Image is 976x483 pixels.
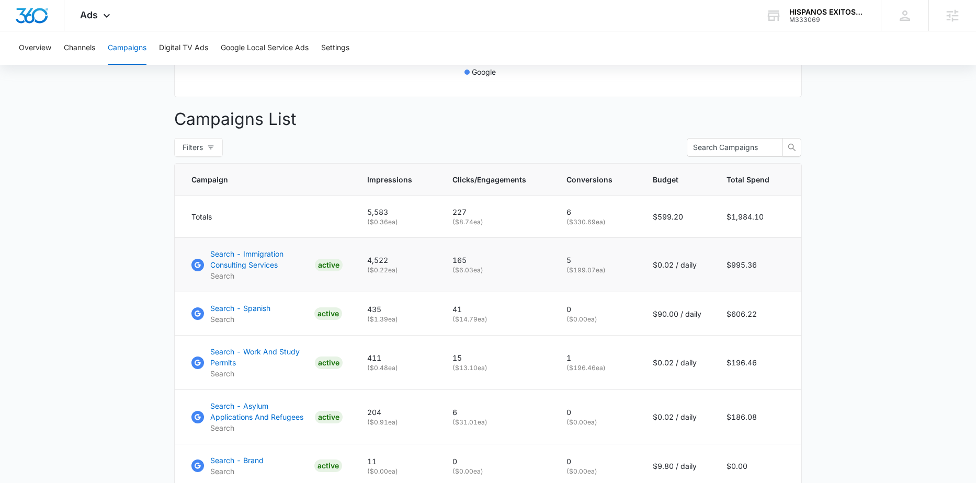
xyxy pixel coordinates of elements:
p: ( $0.36 ea) [367,217,427,227]
p: $90.00 / daily [653,308,701,319]
p: ( $6.03 ea) [452,266,541,275]
div: account name [789,8,866,16]
div: ACTIVE [314,307,342,320]
div: ACTIVE [315,356,343,369]
button: Filters [174,138,223,157]
span: search [783,143,801,152]
p: 0 [566,304,628,315]
p: 5 [566,255,628,266]
p: 165 [452,255,541,266]
p: ( $14.79 ea) [452,315,541,324]
p: $0.02 / daily [653,259,701,270]
a: Google AdsSearch - SpanishSearchACTIVE [191,303,342,325]
p: ( $0.00 ea) [452,467,541,476]
p: Search [210,314,270,325]
a: Google AdsSearch - BrandSearchACTIVE [191,455,342,477]
p: ( $0.91 ea) [367,418,427,427]
p: Search - Work And Study Permits [210,346,311,368]
td: $1,984.10 [714,196,801,238]
p: ( $199.07 ea) [566,266,628,275]
p: Search - Spanish [210,303,270,314]
img: Google Ads [191,411,204,423]
td: $995.36 [714,238,801,292]
p: 4,522 [367,255,427,266]
p: ( $0.00 ea) [566,467,628,476]
p: 204 [367,407,427,418]
p: 5,583 [367,206,427,217]
img: Google Ads [191,259,204,271]
p: ( $0.22 ea) [367,266,427,275]
button: Settings [321,31,349,65]
p: Search - Asylum Applications And Refugees [210,400,311,422]
a: Google AdsSearch - Asylum Applications And RefugeesSearchACTIVE [191,400,342,433]
span: Filters [183,142,203,153]
span: Total Spend [727,174,769,185]
p: $9.80 / daily [653,461,701,471]
p: 0 [566,456,628,467]
p: ( $13.10 ea) [452,363,541,373]
p: $0.02 / daily [653,411,701,422]
button: Digital TV Ads [159,31,208,65]
p: ( $196.46 ea) [566,363,628,373]
p: ( $0.00 ea) [566,418,628,427]
span: Ads [80,9,98,20]
img: Google Ads [191,307,204,320]
p: Search [210,270,311,281]
p: Search [210,466,264,477]
div: ACTIVE [315,411,343,423]
td: $606.22 [714,292,801,336]
p: Search - Immigration Consulting Services [210,248,311,270]
td: $196.46 [714,336,801,390]
p: ( $330.69 ea) [566,217,628,227]
p: 41 [452,304,541,315]
p: 0 [566,407,628,418]
span: Clicks/Engagements [452,174,526,185]
div: Totals [191,211,342,222]
img: Google Ads [191,459,204,472]
p: 6 [566,206,628,217]
button: Campaigns [108,31,146,65]
button: search [782,138,801,157]
div: ACTIVE [314,459,342,472]
td: $186.08 [714,390,801,444]
div: account id [789,16,866,24]
p: 411 [367,352,427,363]
span: Budget [653,174,686,185]
p: $0.02 / daily [653,357,701,368]
p: 227 [452,206,541,217]
p: Google [472,66,496,77]
p: 11 [367,456,427,467]
p: ( $31.01 ea) [452,418,541,427]
input: Search Campaigns [693,142,768,153]
p: 435 [367,304,427,315]
p: 0 [452,456,541,467]
a: Google AdsSearch - Immigration Consulting ServicesSearchACTIVE [191,248,342,281]
p: 6 [452,407,541,418]
div: ACTIVE [315,259,343,271]
img: Google Ads [191,356,204,369]
a: Google AdsSearch - Work And Study PermitsSearchACTIVE [191,346,342,379]
p: Campaigns List [174,107,802,132]
p: ( $8.74 ea) [452,217,541,227]
p: ( $0.00 ea) [367,467,427,476]
p: Search - Brand [210,455,264,466]
span: Campaign [191,174,327,185]
p: 15 [452,352,541,363]
p: $599.20 [653,211,701,222]
p: ( $1.39 ea) [367,315,427,324]
p: Search [210,368,311,379]
button: Overview [19,31,51,65]
p: Search [210,422,311,433]
p: ( $0.48 ea) [367,363,427,373]
span: Impressions [367,174,412,185]
span: Conversions [566,174,612,185]
button: Google Local Service Ads [221,31,309,65]
p: ( $0.00 ea) [566,315,628,324]
p: 1 [566,352,628,363]
button: Channels [64,31,95,65]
